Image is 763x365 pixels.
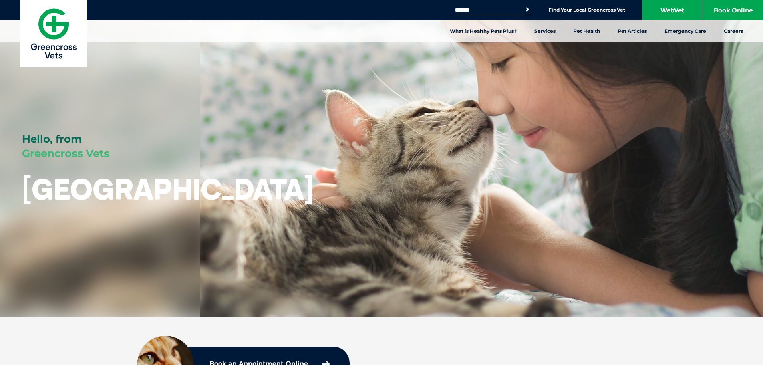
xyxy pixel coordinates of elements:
span: Greencross Vets [22,147,109,160]
a: Pet Health [564,20,609,42]
a: Emergency Care [656,20,715,42]
a: Find Your Local Greencross Vet [548,7,625,13]
button: Search [523,6,531,14]
a: Services [525,20,564,42]
a: What is Healthy Pets Plus? [441,20,525,42]
a: Careers [715,20,752,42]
span: Hello, from [22,133,82,145]
a: Pet Articles [609,20,656,42]
h1: [GEOGRAPHIC_DATA] [22,173,314,205]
